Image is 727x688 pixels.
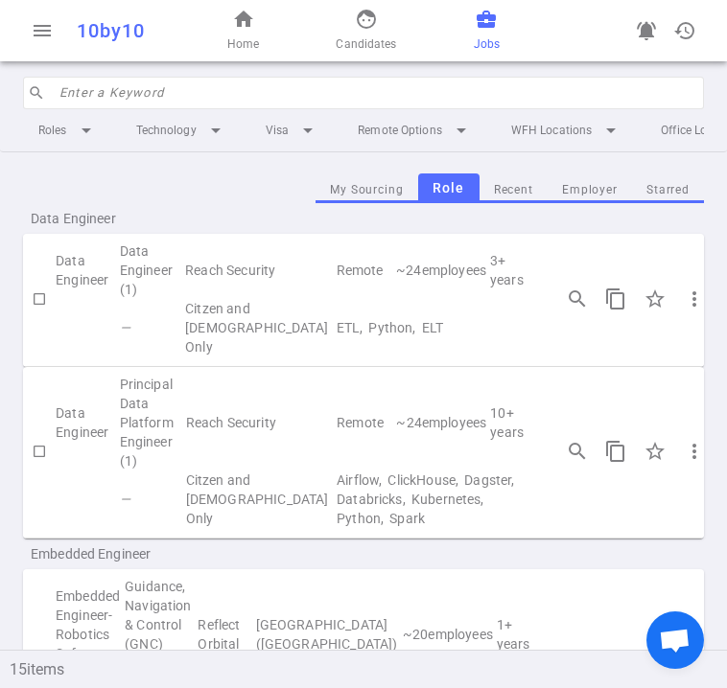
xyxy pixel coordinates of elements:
span: search [28,84,45,102]
td: Flags [118,299,183,356]
td: Visa [184,470,335,528]
button: Open job engagements details [558,280,597,318]
td: Data Engineer [56,375,117,470]
a: Jobs [474,8,500,54]
td: My Sourcing [56,299,118,356]
span: business_center [475,8,498,31]
a: Open chat [646,611,704,669]
span: content_copy [604,440,627,463]
td: 24 | Employee Count [394,375,488,470]
span: history [673,19,696,42]
span: Jobs [474,34,500,54]
td: My Sourcing [56,470,117,528]
button: Open job engagements details [558,432,597,470]
button: Role [418,173,480,203]
span: content_copy [604,287,627,310]
li: Remote Options [342,113,488,148]
td: Principal Data Platform Engineer (1) [118,375,184,470]
i: — [120,320,130,335]
span: Candidates [336,34,396,54]
div: 10by10 [77,19,174,42]
td: Check to Select for Matching [23,241,56,356]
li: Roles [23,113,113,148]
button: Copy this job's short summary. For full job description, use 3 dots -> Copy Long JD [597,644,635,682]
button: Employer [548,177,632,203]
td: Check to Select for Matching [23,375,56,528]
span: menu [31,19,54,42]
td: Technical Skills ETL, Python, ELT [335,299,535,356]
span: search_insights [566,287,589,310]
td: Remote [335,375,394,470]
span: Home [227,34,259,54]
div: Click to Starred [635,279,675,319]
button: Open menu [23,11,61,50]
a: Home [227,8,259,54]
td: Remote [335,241,394,299]
td: Reach Security [184,375,335,470]
button: Recent [480,177,548,203]
a: Candidates [336,8,396,54]
span: face [355,8,378,31]
button: expand_less [704,642,727,665]
a: Go to see announcements [627,11,666,50]
span: more_vert [683,287,706,310]
td: Experience [488,375,535,470]
span: search_insights [566,440,589,463]
td: Data Engineer (1) [118,241,183,299]
span: notifications_active [635,19,658,42]
li: Technology [121,113,243,148]
td: Flags [118,470,184,528]
td: Data Engineer [56,241,118,299]
button: Open job engagements details [558,644,597,682]
button: Copy this job's short summary. For full job description, use 3 dots -> Copy Long JD [597,432,635,470]
i: — [120,492,130,507]
button: Copy this job's short summary. For full job description, use 3 dots -> Copy Long JD [597,280,635,318]
button: Starred [632,177,704,203]
div: Click to Starred [635,643,675,683]
li: WFH Locations [496,113,638,148]
span: more_vert [683,440,706,463]
button: Open history [666,11,704,50]
span: Embedded Engineer [31,544,276,563]
td: 24 | Employee Count [394,241,488,299]
td: Experience [488,241,535,299]
li: Visa [250,113,335,148]
td: Technical Skills Airflow, ClickHouse, Dagster, Databricks, Kubernetes, Python, Spark [335,470,535,528]
td: Visa [183,299,335,356]
span: Data Engineer [31,209,276,228]
button: My Sourcing [316,177,418,203]
span: home [232,8,255,31]
div: Click to Starred [635,431,675,471]
td: Reach Security [183,241,335,299]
